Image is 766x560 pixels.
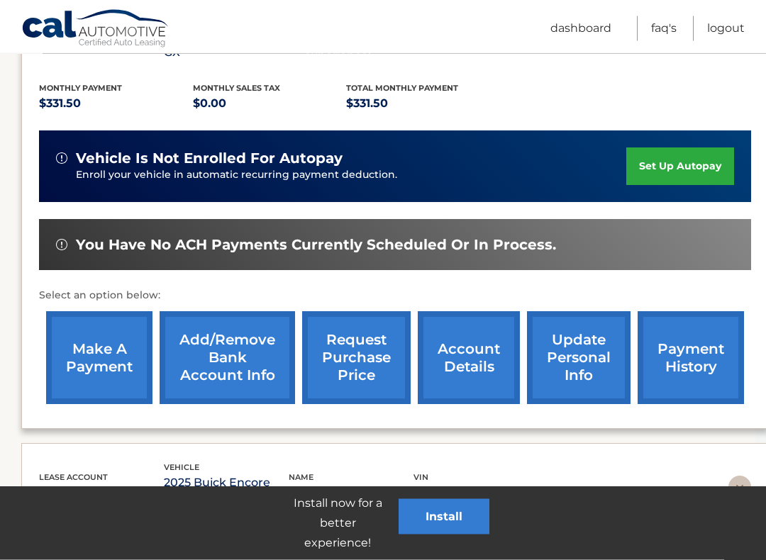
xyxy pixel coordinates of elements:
img: accordion-rest.svg [728,476,751,499]
p: [US_VEHICLE_IDENTIFICATION_NUMBER] [413,483,653,503]
a: Logout [707,16,745,41]
img: alert-white.svg [56,153,67,164]
span: vehicle [164,463,199,473]
button: Install [399,499,489,534]
p: Install now for a better experience! [277,493,399,553]
span: vin [413,473,428,483]
a: Cal Automotive [21,9,170,50]
p: $331.50 [39,94,193,114]
a: update personal info [527,312,631,405]
p: 2025 Buick Encore GX [164,474,289,513]
span: Monthly Payment [39,84,122,94]
a: payment history [638,312,744,405]
p: #44455858940 [39,483,164,503]
p: [PERSON_NAME] [289,483,413,503]
span: Total Monthly Payment [346,84,458,94]
span: Monthly sales Tax [193,84,280,94]
a: make a payment [46,312,152,405]
span: name [289,473,313,483]
img: alert-white.svg [56,240,67,251]
p: $0.00 [193,94,347,114]
a: Add/Remove bank account info [160,312,295,405]
a: account details [418,312,520,405]
span: vehicle is not enrolled for autopay [76,150,343,168]
p: $331.50 [346,94,500,114]
span: lease account [39,473,108,483]
a: set up autopay [626,148,734,186]
p: Select an option below: [39,288,751,305]
p: Enroll your vehicle in automatic recurring payment deduction. [76,168,626,184]
a: FAQ's [651,16,677,41]
span: You have no ACH payments currently scheduled or in process. [76,237,556,254]
a: Dashboard [550,16,611,41]
a: request purchase price [302,312,411,405]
